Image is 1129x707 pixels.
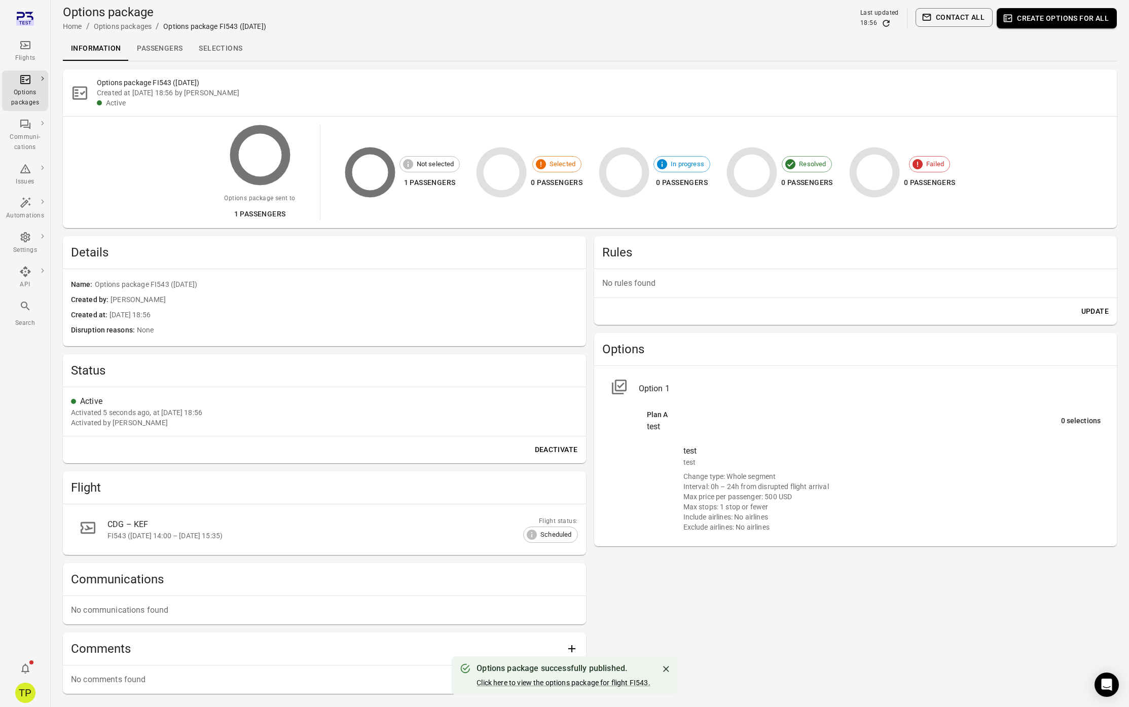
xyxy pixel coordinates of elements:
[71,362,578,379] h2: Status
[665,159,710,169] span: In progress
[793,159,831,169] span: Resolved
[2,115,48,156] a: Communi-cations
[106,98,1109,108] div: Active
[683,512,1101,522] div: Include airlines: No airlines
[71,294,111,306] span: Created by
[191,36,250,61] a: Selections
[107,531,554,541] div: FI543 ([DATE] 14:00 – [DATE] 15:35)
[86,20,90,32] li: /
[2,297,48,331] button: Search
[647,410,1061,421] div: Plan A
[71,674,578,686] p: No comments found
[683,445,1101,457] div: test
[156,20,159,32] li: /
[6,211,44,221] div: Automations
[71,604,578,616] p: No communications found
[107,518,554,531] div: CDG – KEF
[2,70,48,111] a: Options packages
[781,176,833,189] div: 0 passengers
[653,176,710,189] div: 0 passengers
[6,88,44,108] div: Options packages
[111,294,577,306] span: [PERSON_NAME]
[2,160,48,190] a: Issues
[63,36,129,61] a: Information
[71,641,562,657] h2: Comments
[477,679,650,687] a: Click here to view the options package for flight FI543.
[95,279,578,290] span: Options package FI543 ([DATE])
[6,280,44,290] div: API
[71,571,578,587] h2: Communications
[97,88,1109,98] div: Created at [DATE] 18:56 by [PERSON_NAME]
[71,279,95,290] span: Name
[63,36,1117,61] div: Local navigation
[535,530,577,540] span: Scheduled
[71,310,110,321] span: Created at
[110,310,577,321] span: [DATE] 18:56
[562,639,582,659] button: Add comment
[71,407,202,418] div: Activated 5 seconds ago, at [DATE] 18:56
[11,679,40,707] button: Tómas Páll Máté
[639,383,1101,395] div: Option 1
[683,502,1101,512] div: Max stops: 1 stop or fewer
[1077,302,1113,321] button: Update
[683,471,1101,481] div: Change type: Whole segment
[2,194,48,224] a: Automations
[15,658,35,679] button: Notifications
[80,395,578,407] div: Active
[683,492,1101,502] div: Max price per passenger: 500 USD
[97,78,1109,88] h2: Options package FI543 ([DATE])
[2,263,48,293] a: API
[602,341,1109,357] h2: Options
[6,132,44,153] div: Communi-cations
[71,479,578,496] h2: Flight
[683,522,1101,532] div: Exclude airlines: No airlines
[6,318,44,328] div: Search
[399,176,460,189] div: 1 passengers
[63,22,82,30] a: Home
[1095,673,1119,697] div: Open Intercom Messenger
[2,36,48,66] a: Flights
[881,18,891,28] button: Refresh data
[2,228,48,258] a: Settings
[860,8,899,18] div: Last updated
[411,159,460,169] span: Not selected
[921,159,950,169] span: Failed
[659,661,674,677] button: Close
[71,512,578,547] a: CDG – KEFFI543 ([DATE] 14:00 – [DATE] 15:35)
[63,20,266,32] nav: Breadcrumbs
[163,21,266,31] div: Options package FI543 ([DATE])
[1061,416,1101,427] div: 0 selections
[63,4,266,20] h1: Options package
[683,481,1101,492] div: Interval: 0h – 24h from disrupted flight arrival
[602,244,1109,261] h2: Rules
[531,176,582,189] div: 0 passengers
[523,516,577,527] div: Flight status:
[860,18,877,28] div: 18:56
[602,277,1109,289] p: No rules found
[916,8,993,27] button: Contact all
[137,325,578,336] span: None
[683,457,1101,467] div: test
[6,53,44,63] div: Flights
[6,245,44,255] div: Settings
[224,194,295,204] div: Options package sent to
[94,22,152,30] a: Options packages
[477,662,650,675] div: Options package successfully published.
[531,440,582,459] button: Deactivate
[997,8,1117,28] button: Create options for all
[15,683,35,703] div: TP
[71,325,137,336] span: Disruption reasons
[71,418,168,428] div: Activated by [PERSON_NAME]
[71,244,578,261] h2: Details
[904,176,956,189] div: 0 passengers
[224,208,295,220] div: 1 passengers
[129,36,191,61] a: Passengers
[647,421,1061,433] div: test
[6,177,44,187] div: Issues
[544,159,581,169] span: Selected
